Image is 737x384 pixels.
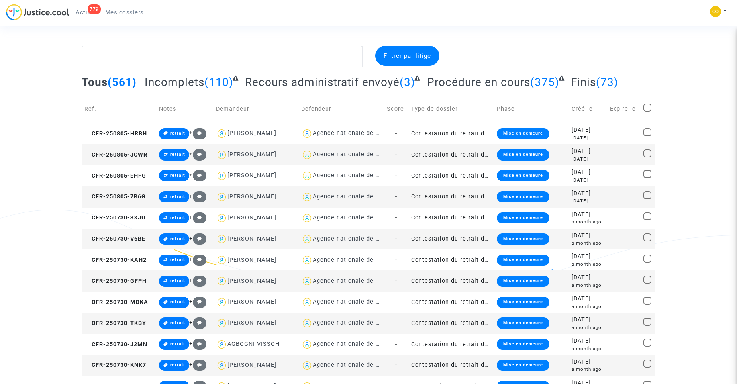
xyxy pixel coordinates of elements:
img: icon-user.svg [301,170,313,182]
span: - [395,299,397,306]
img: icon-user.svg [301,275,313,287]
img: 5a13cfc393247f09c958b2f13390bacc [710,6,721,17]
a: 779Actus [69,6,99,18]
td: Contestation du retrait de [PERSON_NAME] par l'ANAH (mandataire) [408,123,494,144]
div: [PERSON_NAME] [227,257,276,263]
img: icon-user.svg [216,128,227,139]
span: - [395,235,397,242]
span: retrait [170,215,185,220]
span: - [395,214,397,221]
span: - [395,341,397,348]
td: Contestation du retrait de [PERSON_NAME] par l'ANAH (mandataire) [408,270,494,292]
img: icon-user.svg [216,170,227,182]
div: Agence nationale de l'habitat [313,257,400,263]
span: CFR-250805-EHFG [84,172,146,179]
span: + [189,361,206,368]
div: a month ago [572,324,604,331]
img: icon-user.svg [216,275,227,287]
span: + [189,235,206,242]
div: Agence nationale de l'habitat [313,278,400,284]
span: retrait [170,173,185,178]
span: CFR-250730-TKBY [84,320,146,327]
span: - [395,151,397,158]
img: jc-logo.svg [6,4,69,20]
div: [DATE] [572,337,604,345]
span: CFR-250805-7B6G [84,193,146,200]
span: retrait [170,278,185,283]
td: Phase [494,95,569,123]
span: - [395,257,397,263]
div: Agence nationale de l'habitat [313,172,400,179]
img: icon-user.svg [301,212,313,224]
span: Recours administratif envoyé [245,76,400,89]
span: + [189,129,206,136]
span: CFR-250730-MBKA [84,299,148,306]
div: [DATE] [572,231,604,240]
td: Defendeur [298,95,384,123]
div: [DATE] [572,147,604,156]
span: + [189,340,206,347]
span: retrait [170,131,185,136]
div: Mise en demeure [497,276,549,287]
div: Mise en demeure [497,149,549,160]
span: CFR-250730-3XJU [84,214,145,221]
img: icon-user.svg [301,149,313,161]
span: (561) [108,76,137,89]
div: a month ago [572,345,604,352]
div: Agence nationale de l'habitat [313,130,400,137]
img: icon-user.svg [301,233,313,245]
div: [DATE] [572,210,604,219]
div: [PERSON_NAME] [227,235,276,242]
div: [PERSON_NAME] [227,362,276,368]
span: + [189,214,206,221]
span: - [395,320,397,327]
div: Mise en demeure [497,360,549,371]
div: [PERSON_NAME] [227,319,276,326]
td: Réf. [82,95,156,123]
img: icon-user.svg [216,254,227,266]
span: + [189,256,206,263]
div: [PERSON_NAME] [227,172,276,179]
span: - [395,130,397,137]
div: Mise en demeure [497,317,549,329]
div: [PERSON_NAME] [227,214,276,221]
span: retrait [170,236,185,241]
img: icon-user.svg [216,360,227,371]
span: retrait [170,362,185,368]
div: [DATE] [572,315,604,324]
img: icon-user.svg [301,128,313,139]
div: Agence nationale de l'habitat [313,341,400,347]
td: Score [384,95,408,123]
span: Actus [76,9,92,16]
td: Contestation du retrait de [PERSON_NAME] par l'ANAH (mandataire) [408,355,494,376]
td: Notes [156,95,213,123]
td: Contestation du retrait de [PERSON_NAME] par l'ANAH (mandataire) [408,144,494,165]
div: 779 [88,4,101,14]
div: Mise en demeure [497,212,549,223]
div: [DATE] [572,189,604,198]
div: a month ago [572,282,604,289]
div: [PERSON_NAME] [227,298,276,305]
div: Mise en demeure [497,170,549,181]
div: Agence nationale de l'habitat [313,193,400,200]
div: Mise en demeure [497,191,549,202]
img: icon-user.svg [216,233,227,245]
div: [PERSON_NAME] [227,278,276,284]
img: icon-user.svg [216,317,227,329]
td: Contestation du retrait de [PERSON_NAME] par l'ANAH (mandataire) [408,334,494,355]
td: Contestation du retrait de [PERSON_NAME] par l'ANAH (mandataire) [408,208,494,229]
span: Mes dossiers [105,9,144,16]
div: Mise en demeure [497,128,549,139]
a: Mes dossiers [99,6,150,18]
td: Contestation du retrait de [PERSON_NAME] par l'ANAH (mandataire) [408,186,494,208]
div: Agence nationale de l'habitat [313,362,400,368]
td: Créé le [569,95,607,123]
span: - [395,278,397,284]
span: retrait [170,341,185,347]
span: CFR-250730-KNK7 [84,362,146,368]
img: icon-user.svg [301,191,313,203]
span: retrait [170,320,185,325]
span: CFR-250805-HRBH [84,130,147,137]
div: a month ago [572,366,604,373]
div: [DATE] [572,273,604,282]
